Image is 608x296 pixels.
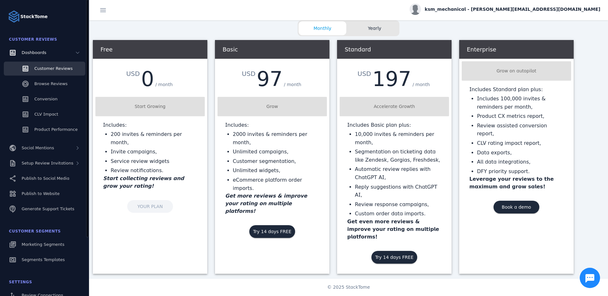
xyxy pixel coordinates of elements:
[464,68,569,74] div: Grow on autopilot
[371,251,417,264] button: Try 14 days FREE
[355,210,441,218] li: Custom order data imports.
[220,103,324,110] div: Grow
[22,176,69,181] span: Publish to Social Media
[4,107,85,121] a: CLV Impact
[327,284,370,291] span: © 2025 StackTome
[22,161,73,165] span: Setup Review Invitations
[477,95,563,111] li: Includes 100,000 invites & reminders per month,
[355,130,441,146] li: 10,000 invites & reminders per month,
[347,121,441,129] p: Includes Basic plan plus:
[477,158,563,166] li: All data integrations,
[223,46,238,53] span: Basic
[469,86,563,93] p: Includes Standard plan plus:
[372,69,411,89] div: 197
[111,148,197,156] li: Invite campaigns,
[111,166,197,175] li: Review notifications.
[103,121,197,129] p: Includes:
[410,3,600,15] button: ksm_mechanical - [PERSON_NAME][EMAIL_ADDRESS][DOMAIN_NAME]
[410,3,421,15] img: profile.jpg
[342,103,446,110] div: Accelerate Growth
[233,166,319,175] li: Unlimited widgets,
[4,253,85,267] a: Segments Templates
[225,121,319,129] p: Includes:
[225,193,307,214] em: Get more reviews & improve your rating on multiple platforms!
[34,66,73,71] span: Customer Reviews
[502,205,531,209] span: Book a demo
[20,13,48,20] strong: StackTome
[126,69,141,78] div: USD
[257,69,282,89] div: 97
[355,165,441,181] li: Automatic review replies with ChatGPT AI,
[4,202,85,216] a: Generate Support Tickets
[22,145,54,150] span: Social Mentions
[4,238,85,252] a: Marketing Segments
[233,157,319,165] li: Customer segmentation,
[22,206,74,211] span: Generate Support Tickets
[469,176,554,190] strong: Leverage your reviews to the maximum and grow sales!
[477,139,563,147] li: CLV rating impact report,
[4,172,85,185] a: Publish to Social Media
[347,219,439,240] strong: Get even more reviews & improve your rating on multiple platforms!
[357,69,372,78] div: USD
[253,229,292,234] span: Try 14 days FREE
[103,175,184,189] em: Start collecting reviews and grow your rating!
[154,80,174,89] div: / month
[233,176,319,192] li: eCommerce platform order imports.
[477,167,563,176] li: DFY priority support.
[34,97,58,101] span: Conversion
[111,130,197,146] li: 200 invites & reminders per month,
[22,50,46,55] span: Dashboards
[4,123,85,137] a: Product Performance
[111,157,197,165] li: Service review widgets
[100,46,113,53] span: Free
[141,69,154,89] div: 0
[9,229,61,233] span: Customer Segments
[355,183,441,199] li: Reply suggestions with ChatGPT AI,
[4,92,85,106] a: Conversion
[34,81,68,86] span: Browse Reviews
[4,77,85,91] a: Browse Reviews
[22,257,65,262] span: Segments Templates
[9,37,57,42] span: Customer Reviews
[4,62,85,76] a: Customer Reviews
[299,25,346,32] span: Monthly
[34,127,78,132] span: Product Performance
[345,46,371,53] span: Standard
[283,80,303,89] div: / month
[8,10,20,23] img: Logo image
[4,187,85,201] a: Publish to Website
[22,242,64,247] span: Marketing Segments
[22,191,59,196] span: Publish to Website
[351,25,398,32] span: Yearly
[355,148,441,164] li: Segmentation on ticketing data like Zendesk, Gorgias, Freshdesk,
[233,130,319,146] li: 2000 invites & reminders per month,
[233,148,319,156] li: Unlimited campaigns,
[425,6,600,13] span: ksm_mechanical - [PERSON_NAME][EMAIL_ADDRESS][DOMAIN_NAME]
[477,122,563,138] li: Review assisted conversion report,
[9,280,32,284] span: Settings
[375,255,414,259] span: Try 14 days FREE
[34,112,58,117] span: CLV Impact
[477,149,563,157] li: Data exports,
[355,200,441,209] li: Review response campaigns,
[249,225,295,238] button: Try 14 days FREE
[467,46,496,53] span: Enterprise
[98,103,202,110] div: Start Growing
[411,80,431,89] div: / month
[477,112,563,120] li: Product CX metrics report,
[494,201,539,213] button: Book a demo
[242,69,257,78] div: USD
